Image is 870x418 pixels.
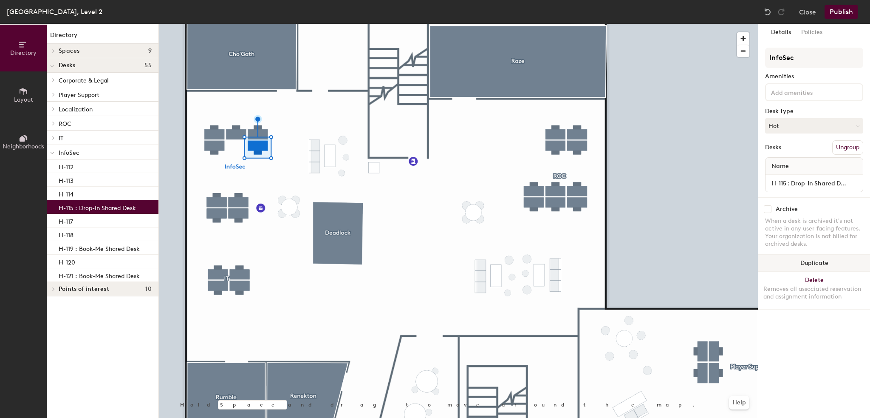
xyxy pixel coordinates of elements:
span: Name [767,159,793,174]
p: H-115 : Drop-In Shared Desk [59,202,136,212]
span: ROC [59,120,71,128]
span: Player Support [59,91,99,99]
span: Corporate & Legal [59,77,109,84]
span: Points of interest [59,286,109,293]
span: Directory [10,49,37,57]
p: H-118 [59,229,73,239]
div: Amenities [765,73,863,80]
p: H-117 [59,216,73,225]
p: H-112 [59,161,73,171]
p: H-119 : Book-Me Shared Desk [59,243,140,253]
div: [GEOGRAPHIC_DATA], Level 2 [7,6,102,17]
button: Details [766,24,796,41]
span: IT [59,135,63,142]
button: Policies [796,24,828,41]
img: Undo [763,8,772,16]
input: Unnamed desk [767,177,861,189]
p: H-121 : Book-Me Shared Desk [59,270,140,280]
span: Spaces [59,48,80,54]
button: Duplicate [758,255,870,272]
h1: Directory [47,31,158,44]
button: Hot [765,118,863,134]
div: Desk Type [765,108,863,115]
button: DeleteRemoves all associated reservation and assignment information [758,272,870,309]
div: Archive [776,206,798,213]
button: Ungroup [832,140,863,155]
span: Localization [59,106,93,113]
div: Desks [765,144,781,151]
span: InfoSec [59,149,79,156]
span: Neighborhoods [3,143,44,150]
button: Close [799,5,816,19]
div: When a desk is archived it's not active in any user-facing features. Your organization is not bil... [765,217,863,248]
input: Add amenities [769,87,846,97]
span: Desks [59,62,75,69]
button: Help [729,396,749,409]
span: 55 [144,62,152,69]
p: H-113 [59,175,73,185]
span: 9 [148,48,152,54]
span: Layout [14,96,33,103]
span: 10 [145,286,152,293]
button: Publish [825,5,858,19]
p: H-120 [59,256,75,266]
div: Removes all associated reservation and assignment information [763,285,865,301]
p: H-114 [59,188,73,198]
img: Redo [777,8,785,16]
